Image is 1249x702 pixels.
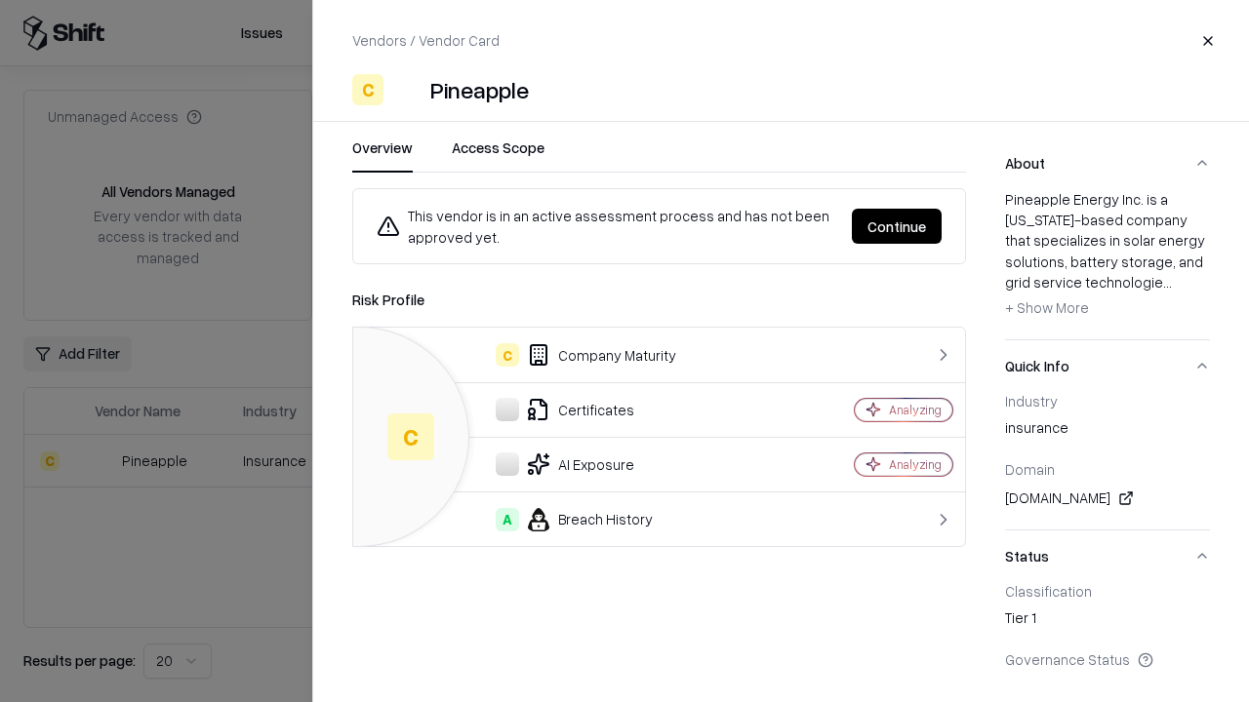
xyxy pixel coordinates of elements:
div: Risk Profile [352,288,966,311]
div: Domain [1005,460,1210,478]
div: About [1005,189,1210,339]
span: + Show More [1005,298,1089,316]
div: [DOMAIN_NAME] [1005,487,1210,510]
div: Quick Info [1005,392,1210,529]
img: Pineapple [391,74,423,105]
div: Classification [1005,582,1210,600]
div: insurance [1005,417,1210,445]
div: AI Exposure [369,452,786,476]
div: Certificates [369,398,786,421]
button: Continue [852,209,942,244]
div: A [496,508,519,531]
button: Status [1005,530,1210,582]
div: Tier 1 [1005,607,1210,635]
div: Analyzing [889,456,942,473]
button: + Show More [1005,292,1089,324]
div: Pineapple [430,74,529,105]
div: C [387,413,434,460]
button: Overview [352,137,413,173]
div: Breach History [369,508,786,531]
span: ... [1163,273,1172,291]
div: This vendor is in an active assessment process and has not been approved yet. [377,205,836,248]
div: C [496,343,519,367]
button: About [1005,137,1210,189]
div: Pineapple Energy Inc. is a [US_STATE]-based company that specializes in solar energy solutions, b... [1005,189,1210,324]
div: Analyzing [889,402,942,418]
div: Company Maturity [369,343,786,367]
button: Access Scope [452,137,544,173]
div: Industry [1005,392,1210,409]
p: Vendors / Vendor Card [352,30,500,51]
button: Quick Info [1005,340,1210,392]
div: Governance Status [1005,650,1210,668]
div: C [352,74,383,105]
